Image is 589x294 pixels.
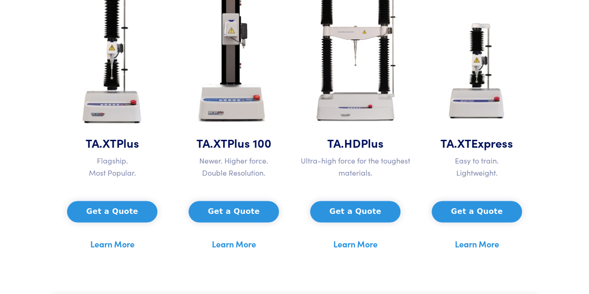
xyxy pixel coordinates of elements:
[432,201,521,222] button: Get a Quote
[67,201,157,222] button: Get a Quote
[422,135,532,151] h5: TA.XT
[90,237,135,251] a: Learn More
[333,237,378,251] a: Learn More
[437,7,517,135] img: ta-xt-express-analyzer.jpg
[361,135,384,151] span: Plus
[212,237,256,251] a: Learn More
[116,135,139,151] span: Plus
[300,135,411,151] h5: TA.HD
[422,155,532,178] p: Easy to train. Lightweight.
[179,155,289,178] p: Newer. Higher force. Double Resolution.
[455,237,499,251] a: Learn More
[300,155,411,178] p: Ultra-high force for the toughest materials.
[189,201,278,222] button: Get a Quote
[471,135,513,151] span: Express
[57,155,168,178] p: Flagship. Most Popular.
[179,135,289,151] h5: TA.XT
[57,135,168,151] h5: TA.XT
[227,135,271,151] span: Plus 100
[310,201,400,222] button: Get a Quote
